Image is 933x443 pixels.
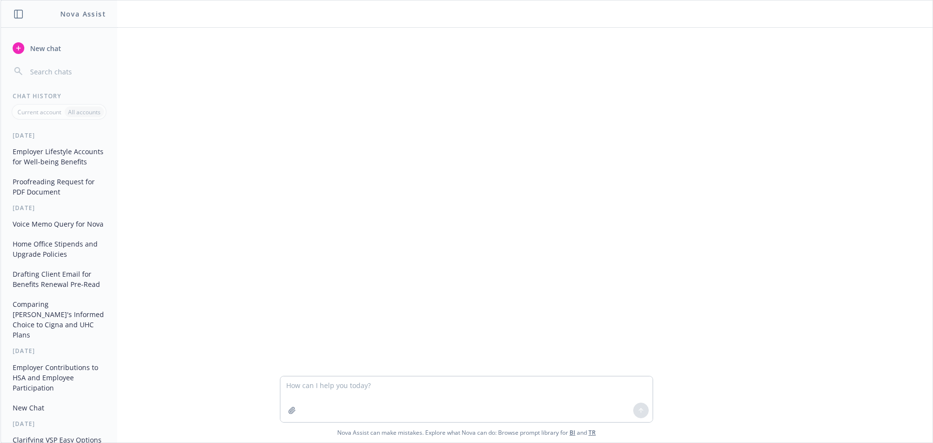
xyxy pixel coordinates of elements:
a: TR [588,428,596,437]
button: Employer Contributions to HSA and Employee Participation [9,359,109,396]
button: Voice Memo Query for Nova [9,216,109,232]
button: Employer Lifestyle Accounts for Well-being Benefits [9,143,109,170]
span: Nova Assist can make mistakes. Explore what Nova can do: Browse prompt library for and [4,423,929,443]
a: BI [570,428,575,437]
div: [DATE] [1,204,117,212]
button: New chat [9,39,109,57]
button: Home Office Stipends and Upgrade Policies [9,236,109,262]
div: [DATE] [1,347,117,355]
p: Current account [17,108,61,116]
div: [DATE] [1,131,117,140]
button: Proofreading Request for PDF Document [9,174,109,200]
p: All accounts [68,108,101,116]
div: Chat History [1,92,117,100]
button: Comparing [PERSON_NAME]'s Informed Choice to Cigna and UHC Plans [9,296,109,343]
h1: Nova Assist [60,9,106,19]
input: Search chats [28,65,105,78]
div: [DATE] [1,420,117,428]
span: New chat [28,43,61,53]
button: New Chat [9,400,109,416]
button: Drafting Client Email for Benefits Renewal Pre-Read [9,266,109,292]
